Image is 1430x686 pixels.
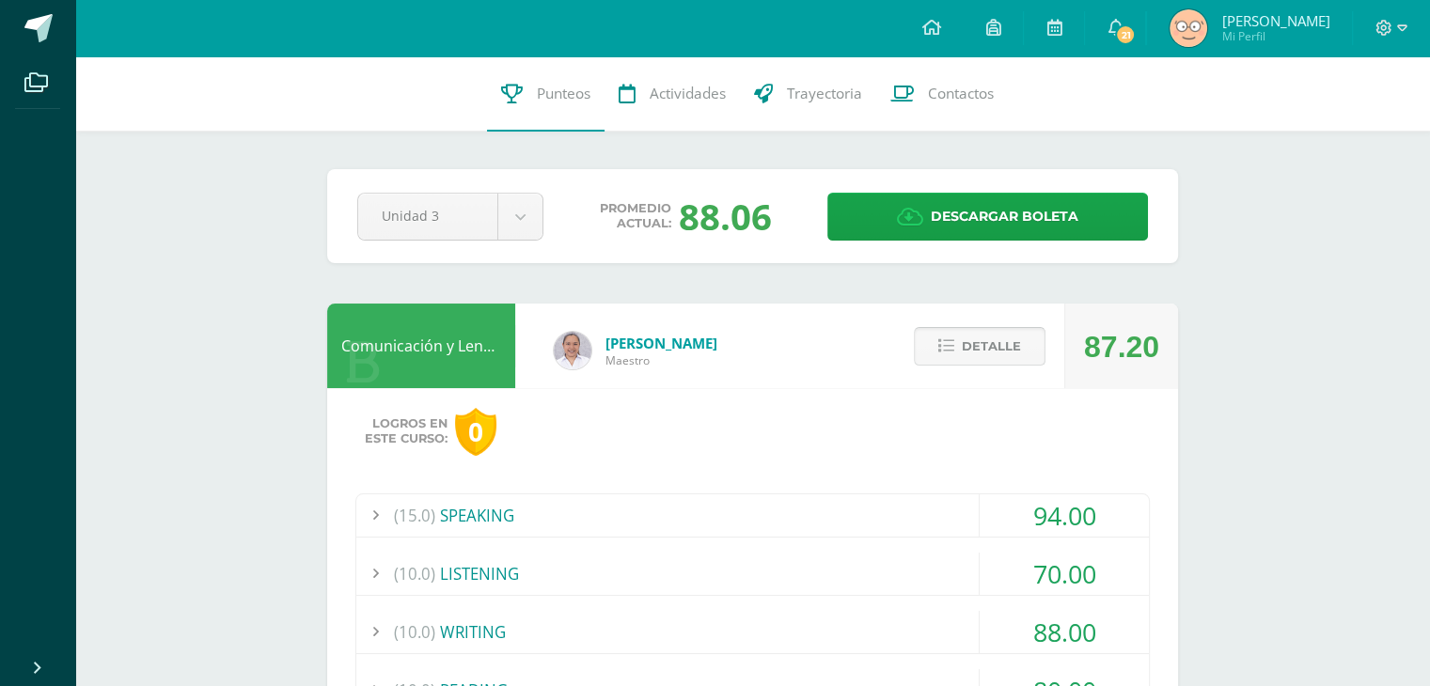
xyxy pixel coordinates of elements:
[487,56,605,132] a: Punteos
[1221,28,1329,44] span: Mi Perfil
[394,611,435,653] span: (10.0)
[537,84,590,103] span: Punteos
[679,192,772,241] div: 88.06
[827,193,1148,241] a: Descargar boleta
[394,553,435,595] span: (10.0)
[962,329,1021,364] span: Detalle
[1084,304,1159,389] div: 87.20
[980,553,1149,595] div: 70.00
[928,84,994,103] span: Contactos
[365,416,448,446] span: Logros en este curso:
[382,194,474,238] span: Unidad 3
[554,332,591,369] img: 04fbc0eeb5f5f8cf55eb7ff53337e28b.png
[327,304,515,388] div: Comunicación y Lenguaje L3 Inglés 4
[787,84,862,103] span: Trayectoria
[876,56,1008,132] a: Contactos
[1170,9,1207,47] img: df3cb98666e6427fce47a61e37c3f2bf.png
[356,553,1149,595] div: LISTENING
[605,56,740,132] a: Actividades
[394,494,435,537] span: (15.0)
[980,611,1149,653] div: 88.00
[931,194,1078,240] span: Descargar boleta
[1115,24,1136,45] span: 21
[356,494,1149,537] div: SPEAKING
[455,408,496,456] div: 0
[358,194,542,240] a: Unidad 3
[740,56,876,132] a: Trayectoria
[650,84,726,103] span: Actividades
[980,494,1149,537] div: 94.00
[605,334,717,352] span: [PERSON_NAME]
[914,327,1045,366] button: Detalle
[356,611,1149,653] div: WRITING
[600,201,671,231] span: Promedio actual:
[1221,11,1329,30] span: [PERSON_NAME]
[605,352,717,368] span: Maestro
